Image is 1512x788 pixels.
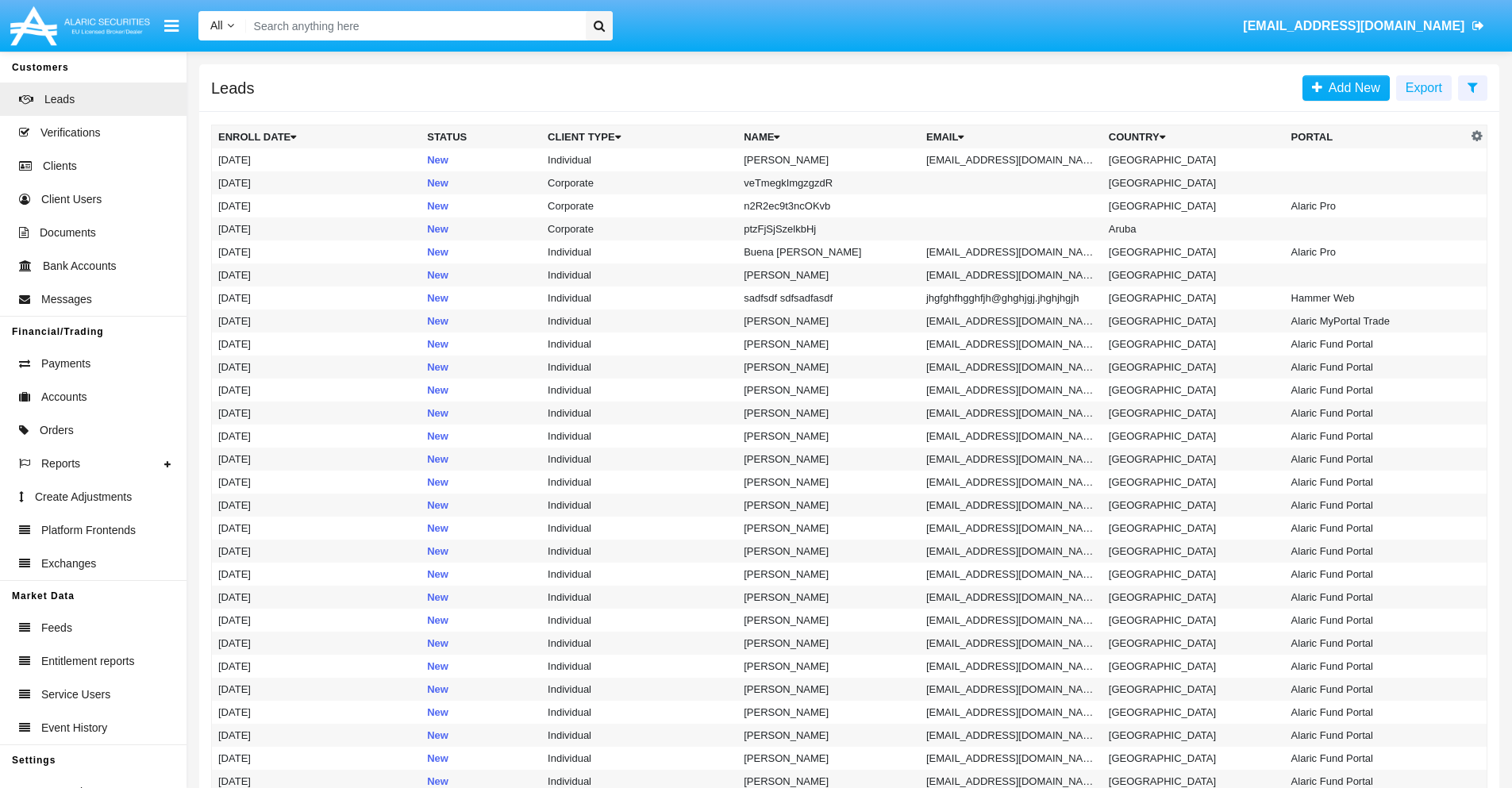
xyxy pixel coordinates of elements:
td: [GEOGRAPHIC_DATA] [1102,724,1285,747]
td: New [421,540,541,563]
td: [EMAIL_ADDRESS][DOMAIN_NAME] [920,425,1102,448]
td: Individual [541,263,737,286]
span: Entitlement reports [41,653,135,670]
td: [DATE] [212,540,421,563]
a: Add New [1302,75,1390,101]
span: Reports [41,456,80,472]
td: Individual [541,471,737,494]
td: [PERSON_NAME] [737,632,920,655]
td: [DATE] [212,402,421,425]
td: Alaric Fund Portal [1285,425,1468,448]
td: [EMAIL_ADDRESS][DOMAIN_NAME] [920,701,1102,724]
span: Event History [41,720,107,736]
td: [DATE] [212,563,421,586]
td: Alaric Fund Portal [1285,356,1468,379]
td: Alaric Fund Portal [1285,563,1468,586]
td: New [421,356,541,379]
td: [DATE] [212,517,421,540]
td: [DATE] [212,609,421,632]
td: New [421,263,541,286]
span: Documents [40,225,96,241]
td: Individual [541,309,737,332]
th: Portal [1285,125,1468,149]
td: Alaric Fund Portal [1285,609,1468,632]
th: Name [737,125,920,149]
td: [GEOGRAPHIC_DATA] [1102,747,1285,770]
td: [GEOGRAPHIC_DATA] [1102,609,1285,632]
span: Client Users [41,191,102,208]
td: [DATE] [212,263,421,286]
td: Corporate [541,171,737,194]
td: veTmegkImgzgzdR [737,171,920,194]
td: Corporate [541,194,737,217]
td: Individual [541,425,737,448]
td: Individual [541,563,737,586]
td: [EMAIL_ADDRESS][DOMAIN_NAME] [920,448,1102,471]
td: [GEOGRAPHIC_DATA] [1102,655,1285,678]
td: Individual [541,747,737,770]
td: [PERSON_NAME] [737,724,920,747]
button: Export [1396,75,1452,101]
td: [EMAIL_ADDRESS][DOMAIN_NAME] [920,494,1102,517]
td: Alaric Fund Portal [1285,724,1468,747]
td: Alaric Pro [1285,240,1468,263]
td: [GEOGRAPHIC_DATA] [1102,240,1285,263]
td: [GEOGRAPHIC_DATA] [1102,425,1285,448]
td: Alaric Fund Portal [1285,678,1468,701]
span: Accounts [41,389,87,406]
td: [PERSON_NAME] [737,563,920,586]
input: Search [246,11,580,40]
td: Alaric Fund Portal [1285,655,1468,678]
th: Enroll Date [212,125,421,149]
td: [EMAIL_ADDRESS][DOMAIN_NAME] [920,148,1102,171]
td: [GEOGRAPHIC_DATA] [1102,356,1285,379]
td: New [421,563,541,586]
td: New [421,332,541,356]
td: [PERSON_NAME] [737,263,920,286]
td: [GEOGRAPHIC_DATA] [1102,586,1285,609]
td: [DATE] [212,425,421,448]
td: [GEOGRAPHIC_DATA] [1102,171,1285,194]
td: Individual [541,148,737,171]
td: [EMAIL_ADDRESS][DOMAIN_NAME] [920,471,1102,494]
td: [GEOGRAPHIC_DATA] [1102,517,1285,540]
td: [GEOGRAPHIC_DATA] [1102,494,1285,517]
td: [EMAIL_ADDRESS][DOMAIN_NAME] [920,240,1102,263]
td: [PERSON_NAME] [737,701,920,724]
td: [DATE] [212,701,421,724]
td: [DATE] [212,448,421,471]
td: [PERSON_NAME] [737,609,920,632]
td: [EMAIL_ADDRESS][DOMAIN_NAME] [920,655,1102,678]
td: [PERSON_NAME] [737,494,920,517]
td: Alaric Pro [1285,194,1468,217]
td: Individual [541,655,737,678]
td: [DATE] [212,494,421,517]
td: New [421,609,541,632]
span: Create Adjustments [35,489,132,505]
td: jhgfghfhgghfjh@ghghjgj.jhghjhgjh [920,286,1102,309]
td: Individual [541,724,737,747]
td: Individual [541,286,737,309]
span: Platform Frontends [41,522,136,539]
td: New [421,747,541,770]
td: [GEOGRAPHIC_DATA] [1102,701,1285,724]
td: [EMAIL_ADDRESS][DOMAIN_NAME] [920,263,1102,286]
span: Clients [43,158,77,175]
a: All [198,17,246,34]
th: Country [1102,125,1285,149]
td: [EMAIL_ADDRESS][DOMAIN_NAME] [920,586,1102,609]
td: Alaric Fund Portal [1285,586,1468,609]
span: Verifications [40,125,100,141]
td: New [421,148,541,171]
td: New [421,655,541,678]
td: [EMAIL_ADDRESS][DOMAIN_NAME] [920,540,1102,563]
td: [PERSON_NAME] [737,425,920,448]
td: [EMAIL_ADDRESS][DOMAIN_NAME] [920,563,1102,586]
td: New [421,701,541,724]
td: New [421,286,541,309]
td: n2R2ec9t3ncOKvb [737,194,920,217]
td: [GEOGRAPHIC_DATA] [1102,332,1285,356]
a: [EMAIL_ADDRESS][DOMAIN_NAME] [1236,4,1492,48]
td: New [421,194,541,217]
td: [GEOGRAPHIC_DATA] [1102,448,1285,471]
